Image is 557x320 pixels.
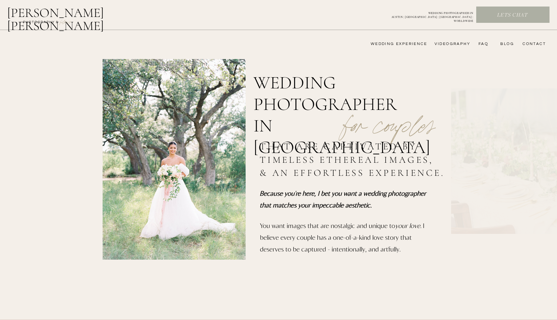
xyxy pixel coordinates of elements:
[53,18,78,25] a: FILMs
[362,41,427,47] a: wedding experience
[253,72,419,121] h1: wedding photographer in [GEOGRAPHIC_DATA]
[395,221,420,229] i: your love
[521,41,546,47] a: CONTACT
[381,11,473,19] a: WEDDING PHOTOGRAPHER INAUSTIN | [GEOGRAPHIC_DATA] | [GEOGRAPHIC_DATA] | WORLDWIDE
[260,220,425,260] p: You want images that are nostalgic and unique to . I believe every couple has a one-of-a-kind lov...
[260,140,448,181] h2: that are captivated by timeless ethereal images, & an effortless experience.
[327,93,451,135] p: for couples
[20,20,62,28] a: photography &
[477,12,548,19] a: Lets chat
[498,41,514,47] a: bLog
[381,11,473,19] p: WEDDING PHOTOGRAPHER IN AUSTIN | [GEOGRAPHIC_DATA] | [GEOGRAPHIC_DATA] | WORLDWIDE
[260,189,426,209] i: Because you're here, I bet you want a wedding photographer that matches your impeccable aesthetic.
[433,41,470,47] a: videography
[7,6,138,22] a: [PERSON_NAME] [PERSON_NAME]
[475,41,488,47] a: FAQ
